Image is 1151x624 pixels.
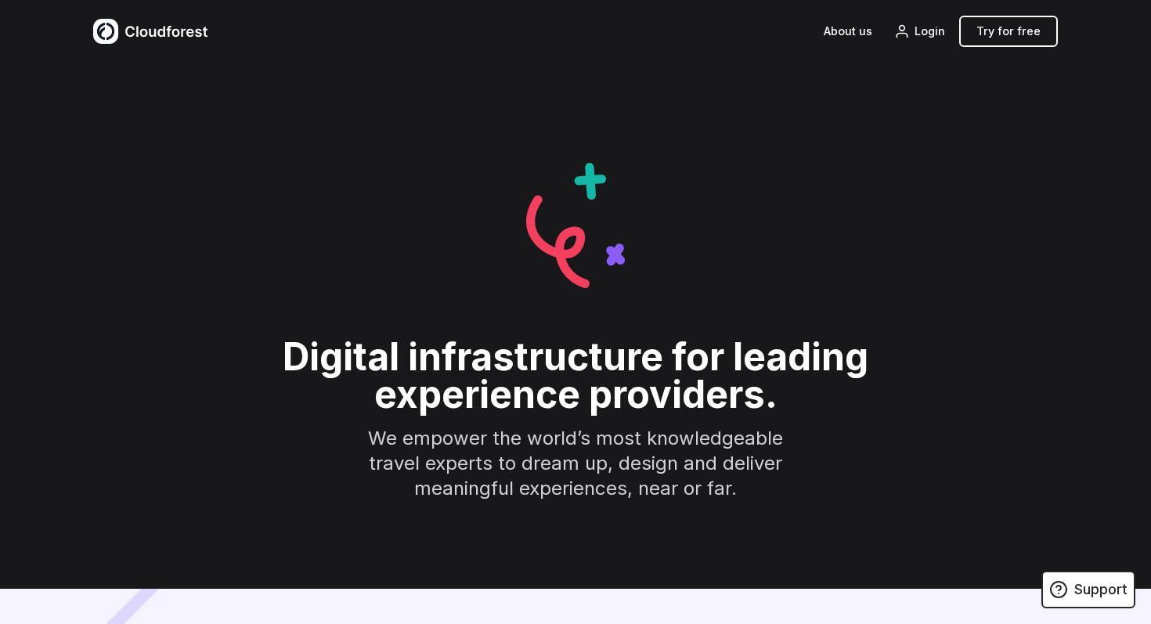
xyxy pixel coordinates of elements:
p: We empower the world’s most knowledgeable travel experts to dream up, design and deliver meaningf... [350,426,801,501]
h2: Digital infrastructure for leading experience providers. [275,338,876,413]
a: About us [816,17,880,45]
span: Support [1074,579,1128,601]
a: Support [1041,571,1135,608]
span: Login [915,23,945,40]
a: Try for free [969,17,1048,45]
a: Login [886,17,953,45]
img: logo-white.86939f10.svg [93,19,207,44]
img: magic.89256f89.svg [526,163,625,288]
